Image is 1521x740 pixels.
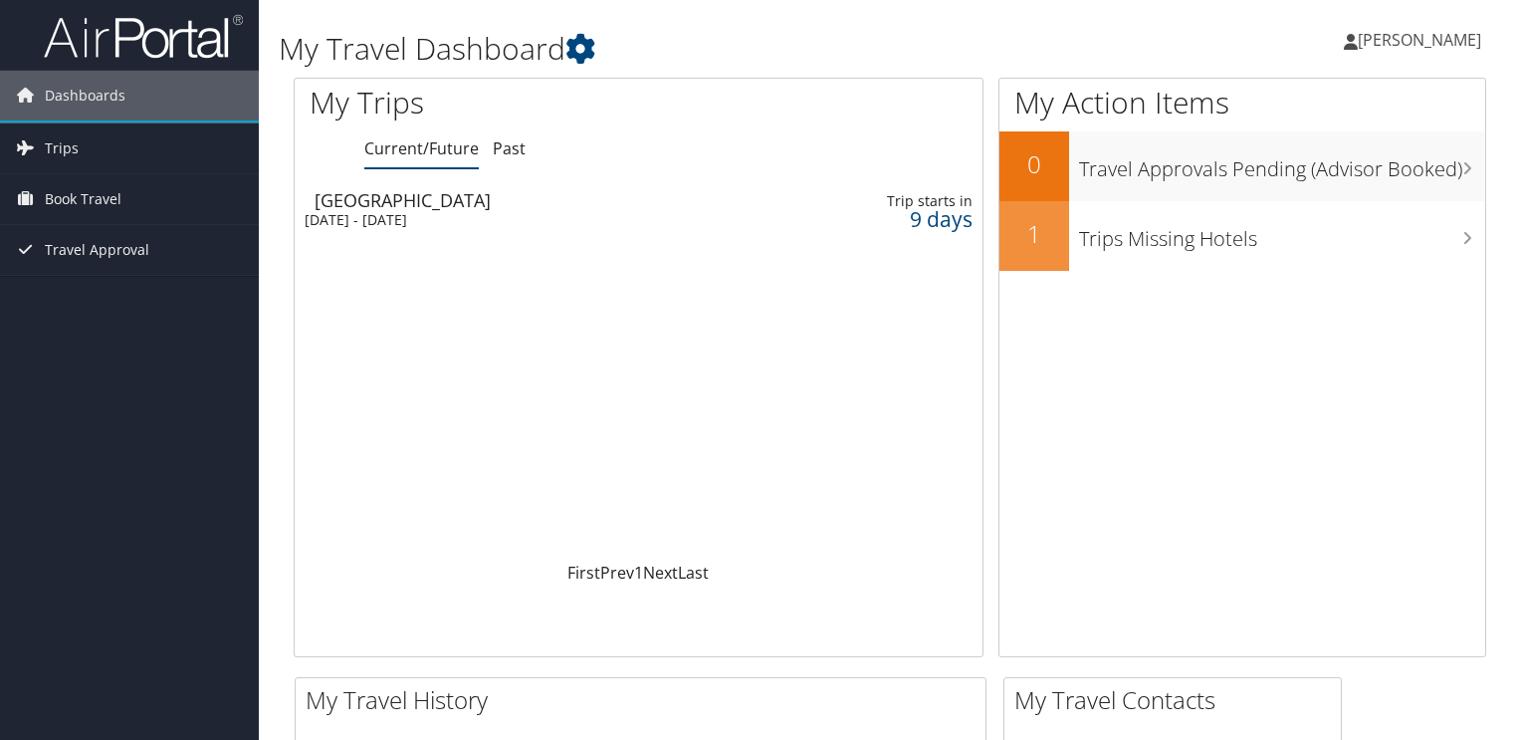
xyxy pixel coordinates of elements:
a: [PERSON_NAME] [1344,10,1501,70]
a: 1Trips Missing Hotels [999,201,1485,271]
h3: Trips Missing Hotels [1079,215,1485,253]
a: Past [493,137,526,159]
a: 1 [634,562,643,584]
a: First [567,562,600,584]
img: airportal-logo.png [44,13,243,60]
h3: Travel Approvals Pending (Advisor Booked) [1079,145,1485,183]
a: Last [678,562,709,584]
h2: My Travel History [306,683,985,717]
h1: My Action Items [999,82,1485,123]
div: [DATE] - [DATE] [305,211,749,229]
a: 0Travel Approvals Pending (Advisor Booked) [999,131,1485,201]
h2: 0 [999,147,1069,181]
span: Travel Approval [45,225,149,275]
div: [GEOGRAPHIC_DATA] [315,191,759,209]
h1: My Travel Dashboard [279,28,1094,70]
span: [PERSON_NAME] [1358,29,1481,51]
div: 9 days [828,210,973,228]
h2: My Travel Contacts [1014,683,1341,717]
a: Next [643,562,678,584]
span: Dashboards [45,71,125,121]
div: Trip starts in [828,192,973,210]
h2: 1 [999,217,1069,251]
span: Trips [45,123,79,173]
h1: My Trips [310,82,681,123]
span: Book Travel [45,174,121,224]
a: Current/Future [364,137,479,159]
a: Prev [600,562,634,584]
